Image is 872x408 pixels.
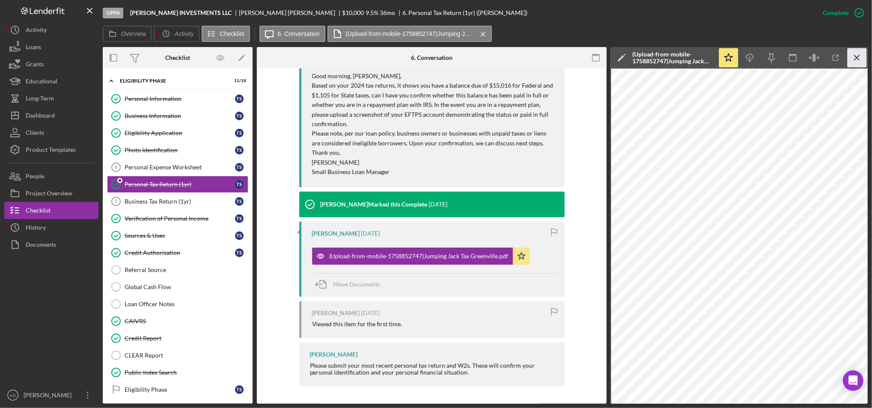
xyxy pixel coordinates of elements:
div: Viewed this item for the first time. [312,321,402,328]
div: Complete [823,4,848,21]
div: T S [235,197,244,206]
button: Project Overview [4,185,98,202]
div: Open [103,8,123,18]
button: Product Templates [4,141,98,158]
a: Loan Officer Notes [107,296,248,313]
div: Please submit your most recent personal tax return and W2s. These will confirm your personal iden... [310,362,556,376]
button: Activity [154,26,199,42]
div: T S [235,180,244,189]
span: $10,000 [342,9,364,16]
div: T S [235,248,244,257]
p: Small Business Loan Manager [312,167,556,177]
label: Overview [121,30,146,37]
div: Public Index Search [125,369,248,376]
a: Photo IdentificationTS [107,142,248,159]
div: Open Intercom Messenger [843,370,863,391]
a: Public Index Search [107,364,248,381]
div: Activity [26,21,47,41]
div: Photo Identification [125,147,235,154]
p: Please note, per our loan policy, business owners or businesses with unpaid taxes or liens are co... [312,129,556,148]
button: Grants [4,56,98,73]
button: 6. Conversation [259,26,325,42]
div: Business Information [125,112,235,119]
div: [PERSON_NAME] Marked this Complete [321,201,428,208]
div: Sources & Uses [125,232,235,239]
div: Educational [26,73,57,92]
tspan: 7 [115,199,117,204]
div: CLEAR Report [125,352,248,359]
div: T S [235,214,244,223]
div: [PERSON_NAME] [310,351,358,358]
div: Long-Term [26,90,54,109]
div: T S [235,385,244,394]
button: Checklist [202,26,250,42]
b: [PERSON_NAME] INVESTMENTS LLC [130,9,232,16]
button: People [4,168,98,185]
div: (Upload-from-mobile-1758852747)Jumping Jack Tax Greenville.pdf [329,253,509,260]
div: Dashboard [26,107,55,126]
div: Loan Officer Notes [125,301,248,307]
p: Thank you, [312,148,556,157]
span: Move Documents [333,281,381,288]
p: [PERSON_NAME] [312,158,556,167]
button: Move Documents [312,274,389,295]
div: Global Cash Flow [125,284,248,290]
label: Checklist [220,30,244,37]
a: Verification of Personal IncomeTS [107,210,248,227]
button: Loans [4,38,98,56]
tspan: 5 [115,165,117,170]
div: T S [235,112,244,120]
div: 36 mo [380,9,395,16]
a: CAIVRS [107,313,248,330]
div: 11 / 18 [231,78,246,83]
a: Eligibility PhaseTS [107,381,248,398]
div: [PERSON_NAME] [21,387,77,406]
button: Dashboard [4,107,98,124]
label: (Upload-from-mobile-1758852747)Jumping Jack Tax Greenville.pdf [346,30,474,37]
div: Referral Source [125,266,248,273]
button: Documents [4,236,98,253]
div: Personal Tax Return (1yr) [125,181,235,188]
div: Eligibility Phase [125,386,235,393]
button: Long-Term [4,90,98,107]
text: KD [10,393,15,398]
button: History [4,219,98,236]
div: Loans [26,38,41,58]
div: T S [235,95,244,103]
div: Checklist [26,202,51,221]
a: Global Cash Flow [107,278,248,296]
a: Credit Report [107,330,248,347]
div: Project Overview [26,185,72,204]
button: (Upload-from-mobile-1758852747)Jumping Jack Tax Greenville.pdf [312,248,530,265]
div: Product Templates [26,141,76,160]
div: Verification of Personal Income [125,215,235,222]
button: Overview [103,26,152,42]
div: Eligibility Application [125,130,235,136]
div: Personal Expense Worksheet [125,164,235,171]
button: Complete [814,4,868,21]
a: Personal Tax Return (1yr)TS [107,176,248,193]
button: (Upload-from-mobile-1758852747)Jumping Jack Tax Greenville.pdf [327,26,492,42]
div: Clients [26,124,44,143]
div: Eligibility Phase [120,78,225,83]
button: Clients [4,124,98,141]
a: Personal InformationTS [107,90,248,107]
label: 6. Conversation [278,30,320,37]
p: Good morning, [PERSON_NAME], [312,71,556,81]
a: Eligibility ApplicationTS [107,124,248,142]
div: People [26,168,44,187]
div: (Upload-from-mobile-1758852747)Jumping Jack Tax Greenville.pdf [632,51,714,65]
p: Based on your 2024 tax returns, it shows you have a balance due of $15,016 for Federal and $1,105... [312,81,556,129]
div: Credit Report [125,335,248,342]
button: Checklist [4,202,98,219]
a: CLEAR Report [107,347,248,364]
a: Referral Source [107,261,248,278]
button: Educational [4,73,98,90]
